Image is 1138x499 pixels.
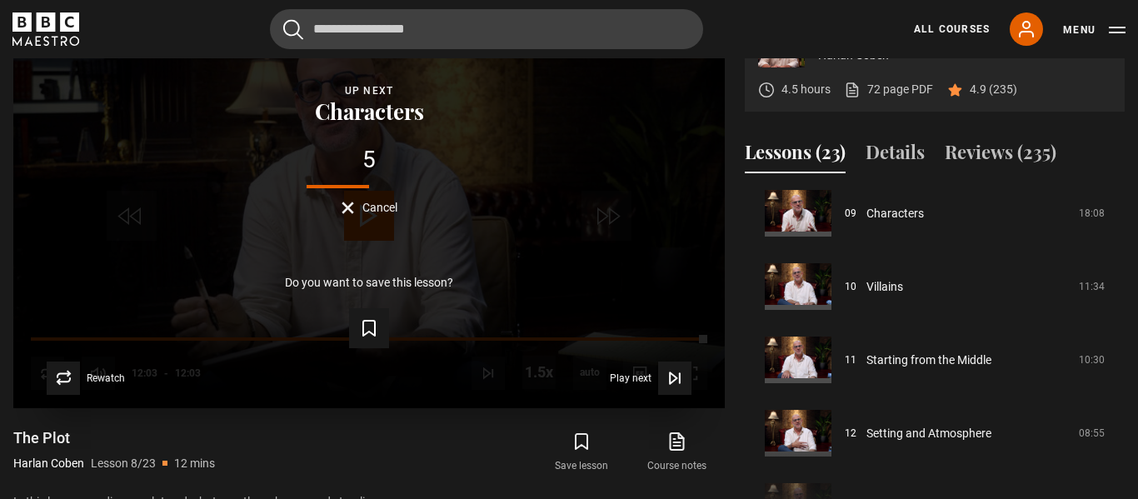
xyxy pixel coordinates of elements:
svg: BBC Maestro [12,12,79,46]
span: Play next [610,373,651,383]
p: 4.9 (235) [970,81,1017,98]
a: Characters [866,205,924,222]
div: Up next [40,82,698,99]
p: Lesson 8/23 [91,455,156,472]
span: Cancel [362,202,397,213]
p: Do you want to save this lesson? [285,277,453,288]
p: Harlan Coben [13,455,84,472]
button: Characters [310,100,429,123]
a: Starting from the Middle [866,352,991,369]
video-js: Video Player [13,7,725,407]
a: All Courses [914,22,990,37]
button: Save lesson [534,428,629,477]
button: Lessons (23) [745,138,846,173]
div: 5 [40,148,698,172]
p: 4.5 hours [781,81,831,98]
h1: The Plot [13,428,215,448]
span: Rewatch [87,373,125,383]
button: Cancel [342,202,397,214]
a: Setting and Atmosphere [866,425,991,442]
button: Submit the search query [283,19,303,40]
a: Villains [866,278,903,296]
button: Reviews (235) [945,138,1056,173]
button: Rewatch [47,362,125,395]
p: 12 mins [174,455,215,472]
button: Details [866,138,925,173]
input: Search [270,9,703,49]
a: Course notes [630,428,725,477]
button: Play next [610,362,691,395]
button: Toggle navigation [1063,22,1126,38]
a: 72 page PDF [844,81,933,98]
